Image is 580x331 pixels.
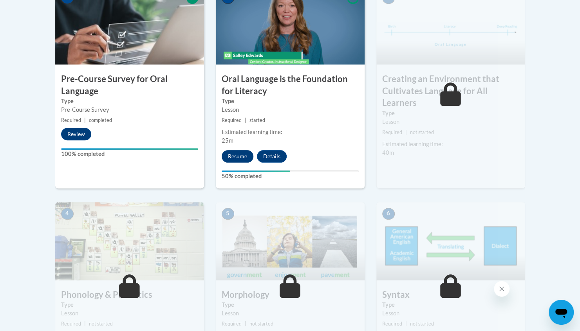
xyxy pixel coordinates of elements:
[382,321,402,327] span: Required
[222,309,359,318] div: Lesson
[382,301,519,309] label: Type
[222,172,359,181] label: 50% completed
[222,137,233,144] span: 25m
[222,301,359,309] label: Type
[382,109,519,118] label: Type
[61,208,74,220] span: 4
[222,128,359,136] div: Estimated learning time:
[222,321,242,327] span: Required
[222,97,359,106] label: Type
[5,5,63,12] span: Hi. How can we help?
[376,289,525,301] h3: Syntax
[382,140,519,149] div: Estimated learning time:
[222,150,253,163] button: Resume
[61,128,91,140] button: Review
[61,106,198,114] div: Pre-Course Survey
[382,208,395,220] span: 6
[222,170,290,172] div: Your progress
[61,150,198,158] label: 100% completed
[376,202,525,280] img: Course Image
[410,129,434,135] span: not started
[222,208,234,220] span: 5
[89,321,113,327] span: not started
[61,97,198,106] label: Type
[61,321,81,327] span: Required
[84,117,86,123] span: |
[84,321,86,327] span: |
[382,149,394,156] span: 40m
[245,321,246,327] span: |
[249,117,265,123] span: started
[382,118,519,126] div: Lesson
[376,73,525,109] h3: Creating an Environment that Cultivates Language for All Learners
[494,281,510,297] iframe: Close message
[89,117,112,123] span: completed
[216,202,365,280] img: Course Image
[61,301,198,309] label: Type
[55,73,204,97] h3: Pre-Course Survey for Oral Language
[55,202,204,280] img: Course Image
[61,117,81,123] span: Required
[410,321,434,327] span: not started
[216,73,365,97] h3: Oral Language is the Foundation for Literacy
[249,321,273,327] span: not started
[382,309,519,318] div: Lesson
[55,289,204,301] h3: Phonology & Phonetics
[61,148,198,150] div: Your progress
[549,300,574,325] iframe: Button to launch messaging window
[257,150,287,163] button: Details
[405,129,407,135] span: |
[61,309,198,318] div: Lesson
[245,117,246,123] span: |
[222,117,242,123] span: Required
[222,106,359,114] div: Lesson
[216,289,365,301] h3: Morphology
[405,321,407,327] span: |
[382,129,402,135] span: Required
